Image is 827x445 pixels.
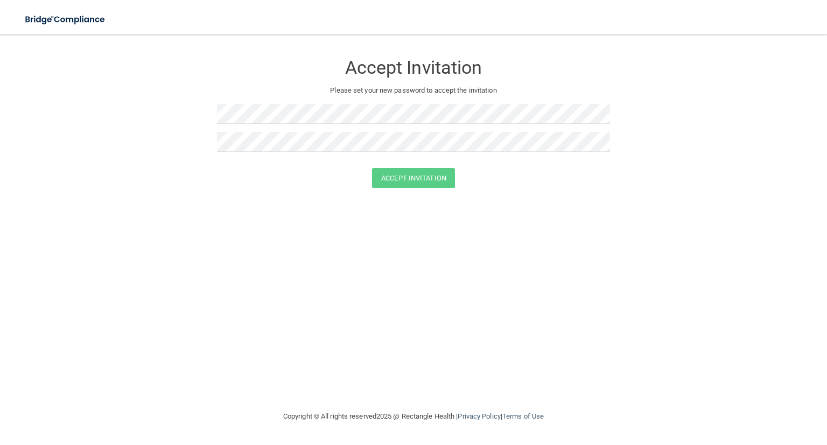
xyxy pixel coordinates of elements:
[372,168,455,188] button: Accept Invitation
[458,412,500,420] a: Privacy Policy
[502,412,544,420] a: Terms of Use
[16,9,115,31] img: bridge_compliance_login_screen.278c3ca4.svg
[217,399,610,434] div: Copyright © All rights reserved 2025 @ Rectangle Health | |
[225,84,602,97] p: Please set your new password to accept the invitation
[217,58,610,78] h3: Accept Invitation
